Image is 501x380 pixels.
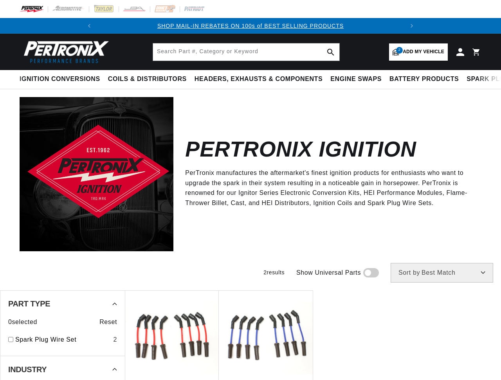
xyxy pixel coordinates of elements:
[398,270,420,276] span: Sort by
[20,70,104,88] summary: Ignition Conversions
[108,75,187,83] span: Coils & Distributors
[322,43,339,61] button: search button
[157,23,344,29] a: SHOP MAIL-IN REBATES ON 100s of BEST SELLING PRODUCTS
[20,97,173,251] img: Pertronix Ignition
[8,317,37,327] span: 0 selected
[97,22,404,30] div: 1 of 2
[15,335,110,345] a: Spark Plug Wire Set
[396,47,403,54] span: 2
[20,75,100,83] span: Ignition Conversions
[81,18,97,34] button: Translation missing: en.sections.announcements.previous_announcement
[20,38,110,65] img: Pertronix
[185,168,470,208] p: PerTronix manufactures the aftermarket's finest ignition products for enthusiasts who want to upg...
[326,70,386,88] summary: Engine Swaps
[403,48,444,56] span: Add my vehicle
[8,366,47,373] span: Industry
[195,75,323,83] span: Headers, Exhausts & Components
[386,70,463,88] summary: Battery Products
[97,22,404,30] div: Announcement
[104,70,191,88] summary: Coils & Distributors
[330,75,382,83] span: Engine Swaps
[153,43,339,61] input: Search Part #, Category or Keyword
[404,18,420,34] button: Translation missing: en.sections.announcements.next_announcement
[191,70,326,88] summary: Headers, Exhausts & Components
[263,269,285,276] span: 2 results
[113,335,117,345] div: 2
[391,263,493,283] select: Sort by
[389,75,459,83] span: Battery Products
[99,317,117,327] span: Reset
[185,140,416,158] h2: Pertronix Ignition
[389,43,448,61] a: 2Add my vehicle
[8,300,50,308] span: Part Type
[296,268,361,278] span: Show Universal Parts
